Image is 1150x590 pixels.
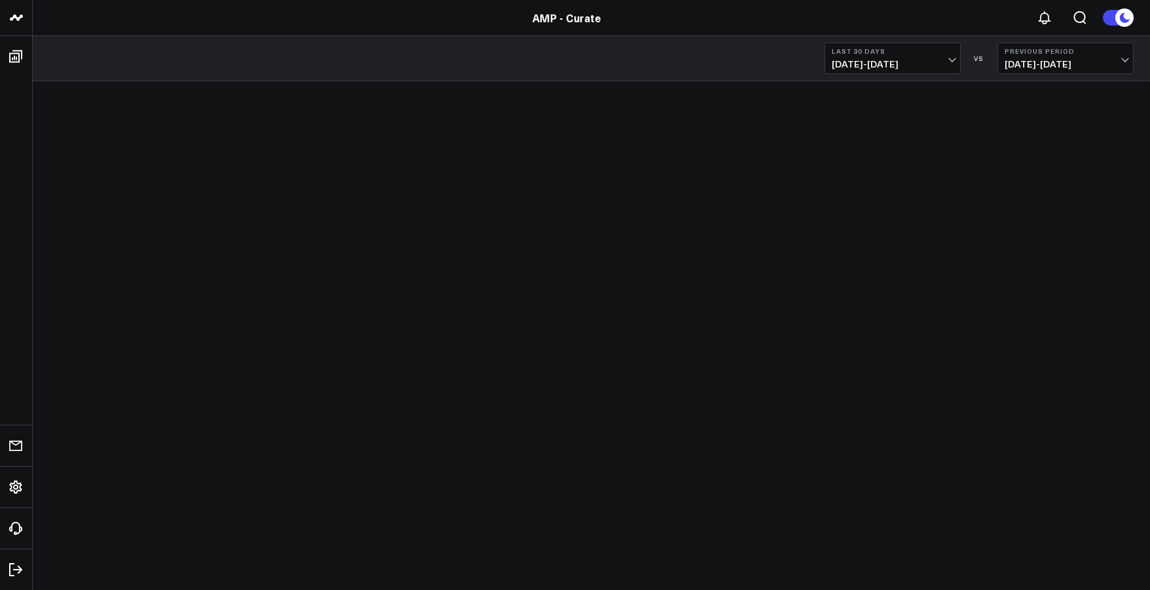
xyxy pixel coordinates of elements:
b: Last 30 Days [832,47,954,55]
button: Previous Period[DATE]-[DATE] [997,43,1134,74]
span: [DATE] - [DATE] [832,59,954,69]
div: VS [967,54,991,62]
button: Last 30 Days[DATE]-[DATE] [825,43,961,74]
a: AMP - Curate [532,10,601,25]
b: Previous Period [1005,47,1126,55]
span: [DATE] - [DATE] [1005,59,1126,69]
